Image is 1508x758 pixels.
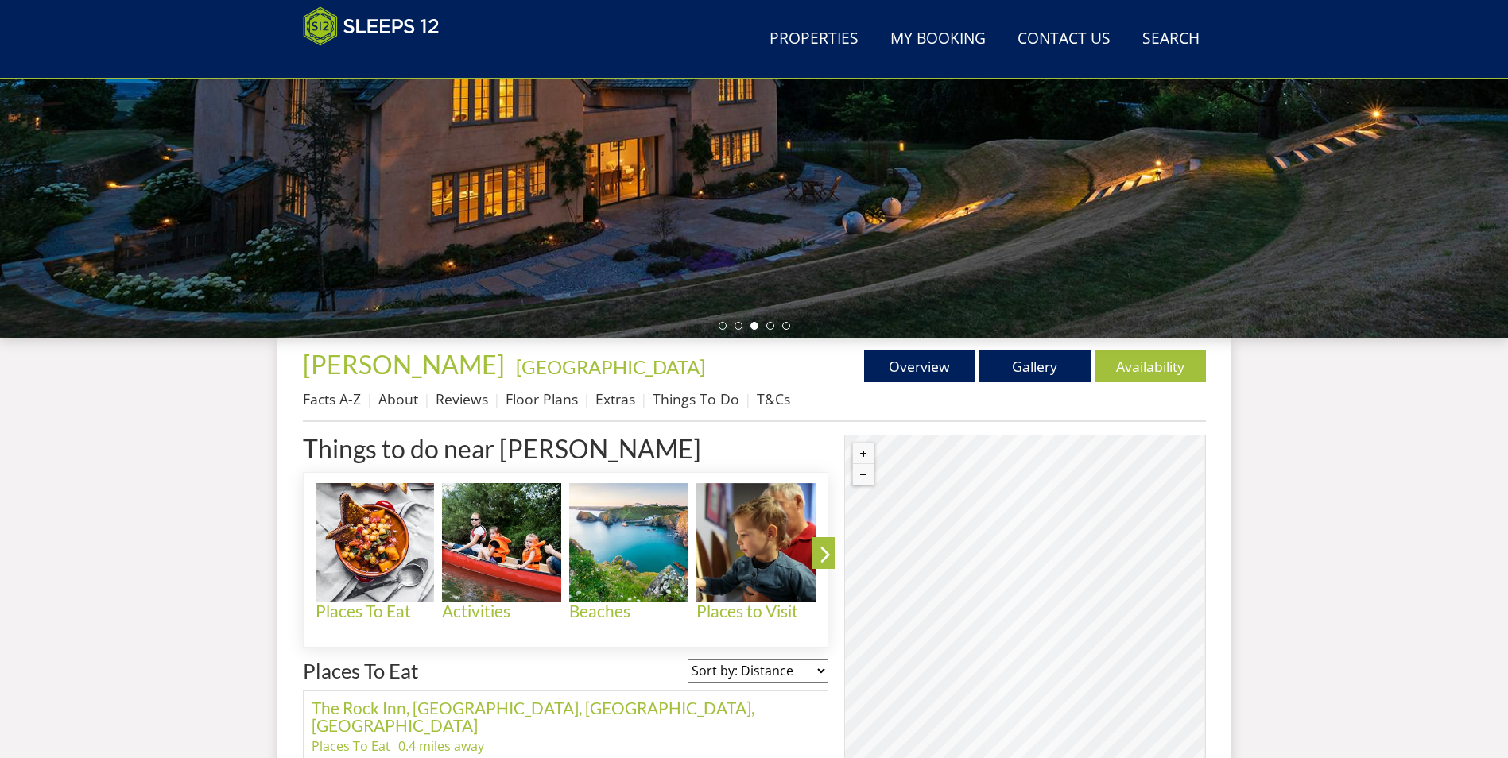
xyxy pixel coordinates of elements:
a: Activities [442,483,569,621]
a: Extras [595,389,635,408]
h4: Activities [442,602,561,621]
a: Places To Eat [316,483,443,621]
a: Beaches [569,483,696,621]
a: Places to Visit [696,483,824,621]
a: Floor Plans [506,389,578,408]
span: [PERSON_NAME] [303,349,505,380]
img: Beaches [569,483,688,602]
a: Places To Eat [312,737,390,755]
a: About [378,389,418,408]
li: 0.4 miles away [398,737,484,756]
a: The Rock Inn, [GEOGRAPHIC_DATA], [GEOGRAPHIC_DATA], [GEOGRAPHIC_DATA] [312,698,754,736]
button: Zoom in [853,443,874,464]
a: Food, Shops & Markets [824,483,951,639]
h4: Places To Eat [316,602,435,621]
img: Places To Eat [316,483,435,602]
h4: Beaches [569,602,688,621]
iframe: Customer reviews powered by Trustpilot [295,56,462,69]
img: Food, Shops & Markets [824,483,943,602]
a: Search [1136,21,1206,57]
h1: Things to do near [PERSON_NAME] [303,435,829,462]
h4: Food, Shops & Markets [824,602,943,639]
a: [PERSON_NAME] [303,349,510,380]
a: Places To Eat [303,659,419,683]
h4: Places to Visit [696,602,816,621]
a: Contact Us [1011,21,1117,57]
img: Places to Visit [696,483,816,602]
a: Properties [763,21,865,57]
a: T&Cs [757,389,790,408]
button: Zoom out [853,464,874,485]
a: Things To Do [653,389,739,408]
a: [GEOGRAPHIC_DATA] [516,355,705,378]
span: - [510,355,705,378]
img: Sleeps 12 [303,6,440,46]
a: Facts A-Z [303,389,361,408]
a: My Booking [884,21,992,57]
a: Overview [864,350,975,382]
a: Reviews [436,389,488,408]
a: Availability [1095,350,1206,382]
a: Gallery [979,350,1091,382]
img: Activities [442,483,561,602]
